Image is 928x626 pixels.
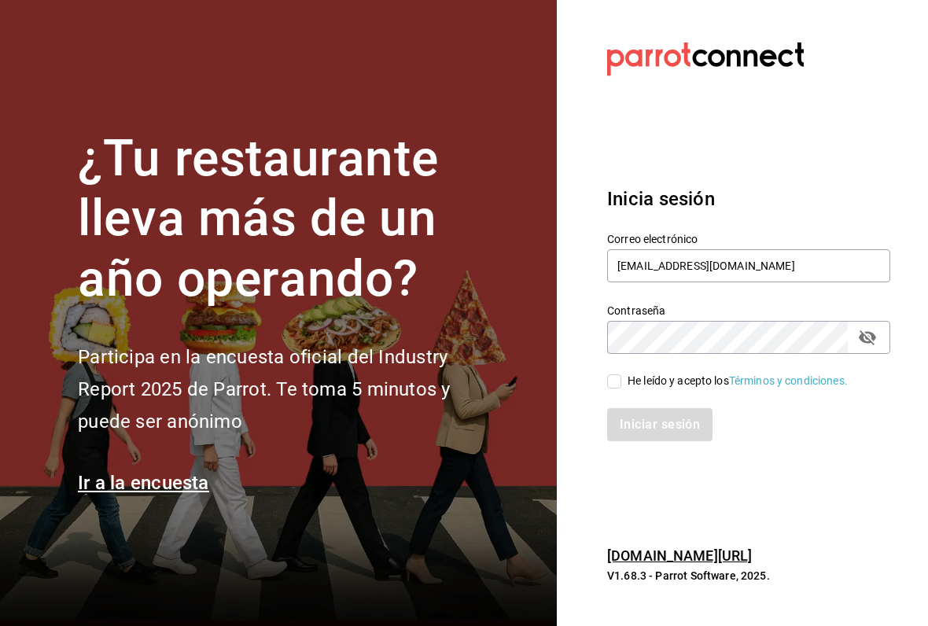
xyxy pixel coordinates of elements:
label: Correo electrónico [607,233,890,244]
input: Ingresa tu correo electrónico [607,249,890,282]
p: V1.68.3 - Parrot Software, 2025. [607,568,890,584]
label: Contraseña [607,304,890,315]
div: He leído y acepto los [628,373,848,389]
a: Términos y condiciones. [729,374,848,387]
h2: Participa en la encuesta oficial del Industry Report 2025 de Parrot. Te toma 5 minutos y puede se... [78,341,503,437]
a: [DOMAIN_NAME][URL] [607,547,752,564]
h3: Inicia sesión [607,185,890,213]
h1: ¿Tu restaurante lleva más de un año operando? [78,129,503,310]
a: Ir a la encuesta [78,472,209,494]
button: passwordField [854,324,881,351]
